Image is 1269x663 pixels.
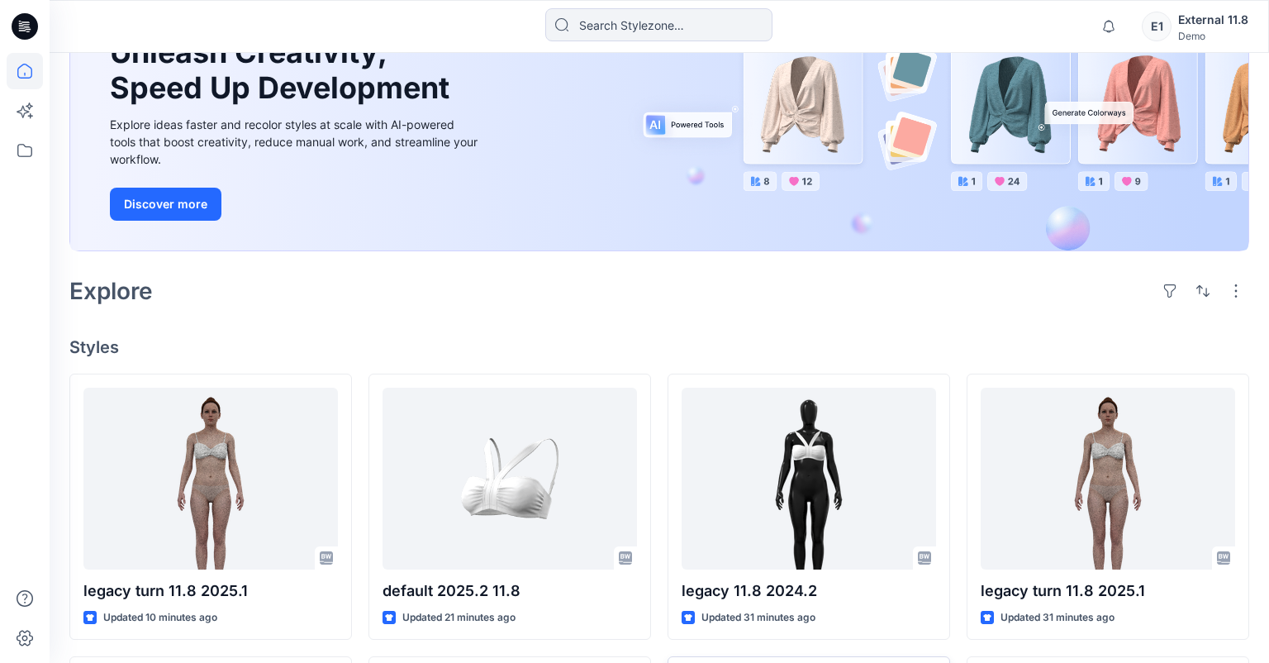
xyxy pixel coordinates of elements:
p: Updated 21 minutes ago [402,609,516,627]
p: legacy 11.8 2024.2 [682,580,936,603]
p: legacy turn 11.8 2025.1 [83,580,338,603]
div: External 11.8 [1178,10,1248,30]
a: Discover more [110,188,482,221]
div: Explore ideas faster and recolor styles at scale with AI-powered tools that boost creativity, red... [110,116,482,168]
a: legacy turn 11.8 2025.1 [83,388,338,570]
p: Updated 31 minutes ago [701,609,815,627]
h4: Styles [69,337,1249,357]
div: E1 [1142,12,1172,41]
a: default 2025.2 11.8 [383,388,637,570]
p: legacy turn 11.8 2025.1 [981,580,1235,603]
div: Demo [1178,30,1248,42]
input: Search Stylezone… [545,8,772,41]
p: default 2025.2 11.8 [383,580,637,603]
h1: Unleash Creativity, Speed Up Development [110,35,457,106]
a: legacy turn 11.8 2025.1 [981,388,1235,570]
h2: Explore [69,278,153,304]
a: legacy 11.8 2024.2 [682,388,936,570]
p: Updated 31 minutes ago [1000,609,1115,627]
p: Updated 10 minutes ago [103,609,217,627]
button: Discover more [110,188,221,221]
